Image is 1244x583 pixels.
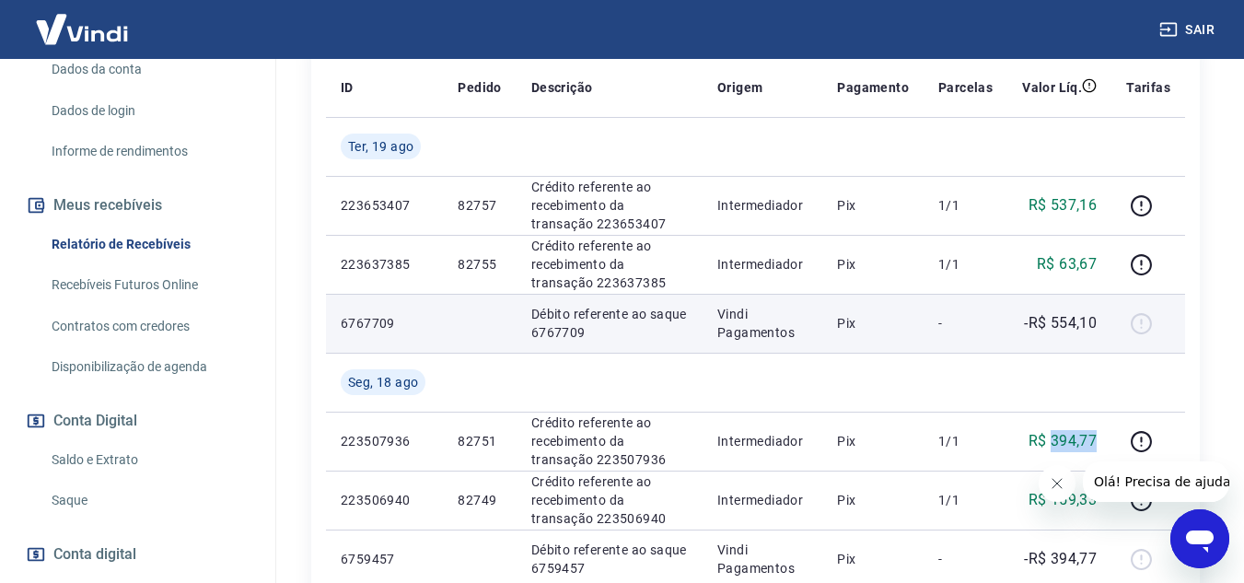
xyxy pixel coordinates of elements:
p: Valor Líq. [1022,78,1082,97]
p: Crédito referente ao recebimento da transação 223637385 [531,237,688,292]
p: -R$ 554,10 [1024,312,1097,334]
span: Seg, 18 ago [348,373,418,391]
p: Parcelas [938,78,993,97]
p: 223653407 [341,196,428,215]
iframe: Botão para abrir a janela de mensagens [1170,509,1229,568]
p: 1/1 [938,255,993,274]
p: Pix [837,314,909,332]
a: Dados da conta [44,51,253,88]
p: Pix [837,255,909,274]
p: R$ 159,33 [1029,489,1098,511]
button: Conta Digital [22,401,253,441]
p: 1/1 [938,491,993,509]
p: Crédito referente ao recebimento da transação 223506940 [531,472,688,528]
p: 82751 [458,432,501,450]
p: Pix [837,550,909,568]
p: Crédito referente ao recebimento da transação 223507936 [531,414,688,469]
p: Descrição [531,78,593,97]
a: Contratos com credores [44,308,253,345]
p: Intermediador [717,196,808,215]
p: 82757 [458,196,501,215]
p: 82749 [458,491,501,509]
p: Débito referente ao saque 6759457 [531,541,688,577]
p: Vindi Pagamentos [717,541,808,577]
a: Disponibilização de agenda [44,348,253,386]
p: Pix [837,196,909,215]
p: R$ 63,67 [1037,253,1097,275]
p: Intermediador [717,432,808,450]
p: Pagamento [837,78,909,97]
p: 223507936 [341,432,428,450]
p: - [938,314,993,332]
p: Pix [837,491,909,509]
p: 6759457 [341,550,428,568]
p: Origem [717,78,762,97]
p: 1/1 [938,196,993,215]
p: Pedido [458,78,501,97]
iframe: Fechar mensagem [1039,465,1075,502]
span: Conta digital [53,542,136,567]
a: Saque [44,482,253,519]
p: Tarifas [1126,78,1170,97]
a: Dados de login [44,92,253,130]
p: 6767709 [341,314,428,332]
p: Intermediador [717,255,808,274]
button: Meus recebíveis [22,185,253,226]
p: Crédito referente ao recebimento da transação 223653407 [531,178,688,233]
img: Vindi [22,1,142,57]
p: R$ 394,77 [1029,430,1098,452]
p: 223637385 [341,255,428,274]
p: -R$ 394,77 [1024,548,1097,570]
a: Relatório de Recebíveis [44,226,253,263]
p: ID [341,78,354,97]
a: Informe de rendimentos [44,133,253,170]
a: Saldo e Extrato [44,441,253,479]
p: Intermediador [717,491,808,509]
a: Conta digital [22,534,253,575]
a: Recebíveis Futuros Online [44,266,253,304]
button: Sair [1156,13,1222,47]
span: Ter, 19 ago [348,137,413,156]
iframe: Mensagem da empresa [1083,461,1229,502]
span: Olá! Precisa de ajuda? [11,13,155,28]
p: R$ 537,16 [1029,194,1098,216]
p: Vindi Pagamentos [717,305,808,342]
p: - [938,550,993,568]
p: 1/1 [938,432,993,450]
p: Pix [837,432,909,450]
p: Débito referente ao saque 6767709 [531,305,688,342]
p: 82755 [458,255,501,274]
p: 223506940 [341,491,428,509]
